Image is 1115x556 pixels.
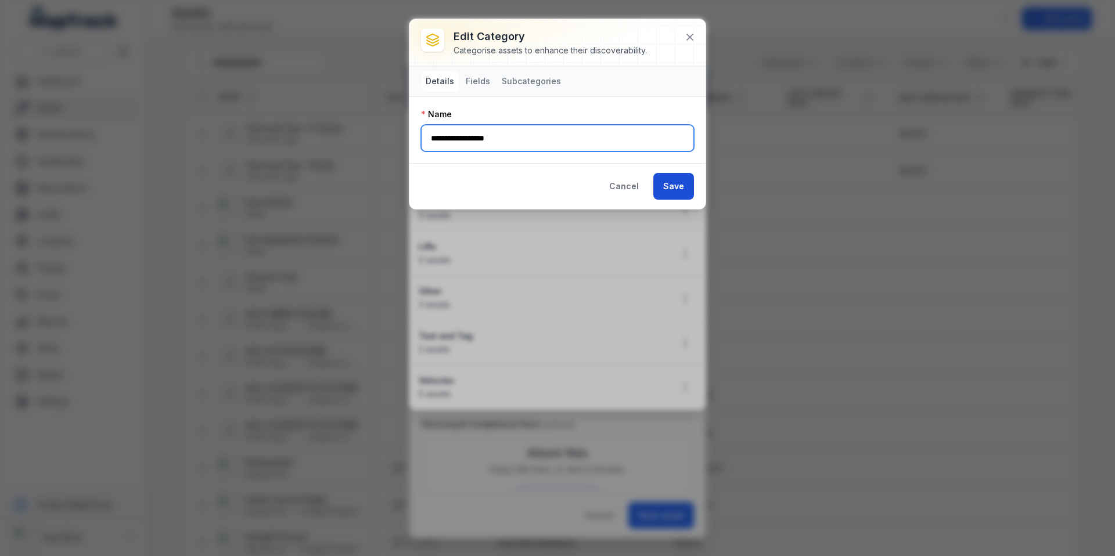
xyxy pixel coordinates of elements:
button: Save [653,173,694,200]
button: Subcategories [497,71,566,92]
button: Details [421,71,459,92]
button: Cancel [599,173,649,200]
h3: Edit category [454,28,647,45]
label: Name [421,109,452,120]
button: Fields [461,71,495,92]
div: Categorise assets to enhance their discoverability. [454,45,647,56]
